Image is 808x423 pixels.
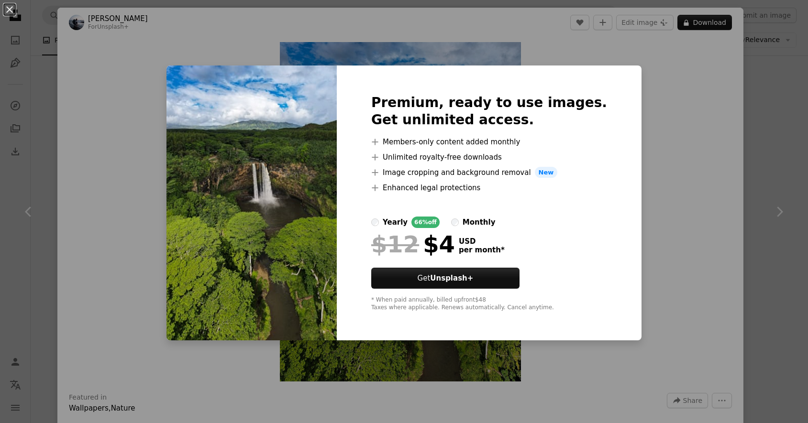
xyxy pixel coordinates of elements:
li: Enhanced legal protections [371,182,607,194]
span: New [535,167,558,178]
div: monthly [463,217,496,228]
div: yearly [383,217,408,228]
li: Members-only content added monthly [371,136,607,148]
div: 66% off [411,217,440,228]
span: per month * [459,246,505,254]
span: $12 [371,232,419,257]
h2: Premium, ready to use images. Get unlimited access. [371,94,607,129]
div: $4 [371,232,455,257]
button: GetUnsplash+ [371,268,520,289]
div: * When paid annually, billed upfront $48 Taxes where applicable. Renews automatically. Cancel any... [371,296,607,312]
input: yearly66%off [371,218,379,226]
strong: Unsplash+ [430,274,473,282]
li: Image cropping and background removal [371,167,607,178]
li: Unlimited royalty-free downloads [371,152,607,163]
input: monthly [451,218,459,226]
span: USD [459,237,505,246]
img: premium_photo-1675827055694-010aef2cf08f [166,65,337,341]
